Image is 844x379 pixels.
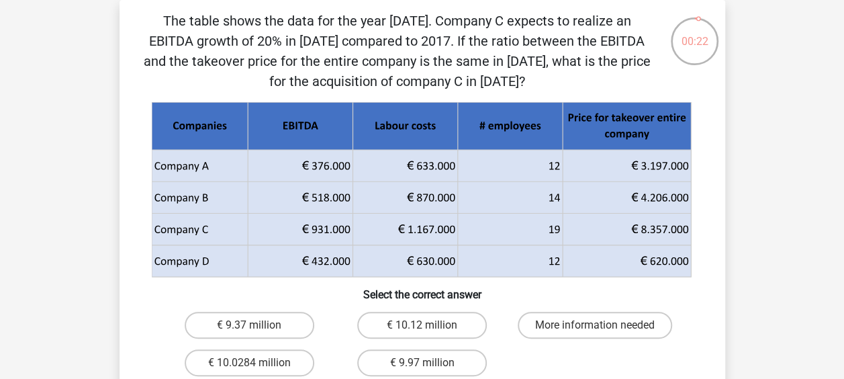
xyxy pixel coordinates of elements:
label: € 10.0284 million [185,349,314,376]
label: € 9.37 million [185,312,314,339]
p: The table shows the data for the year [DATE]. Company C expects to realize an EBITDA growth of 20... [141,11,653,91]
div: 00:22 [669,16,720,50]
label: More information needed [518,312,672,339]
label: € 10.12 million [357,312,487,339]
h6: Select the correct answer [141,278,704,301]
label: € 9.97 million [357,349,487,376]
